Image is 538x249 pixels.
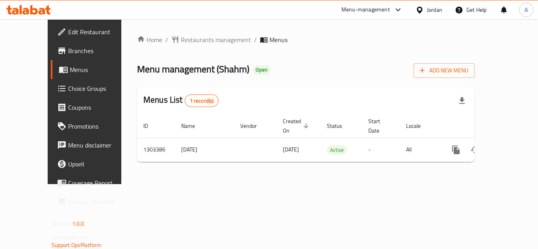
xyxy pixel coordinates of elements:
[327,145,347,155] div: Active
[420,66,468,76] span: Add New Menu
[427,6,442,14] div: Jordan
[327,146,347,155] span: Active
[252,66,271,73] span: Open
[51,22,137,41] a: Edit Restaurant
[68,140,131,150] span: Menu disclaimer
[185,97,219,105] span: 1 record(s)
[440,114,529,138] th: Actions
[68,84,131,93] span: Choice Groups
[68,159,131,169] span: Upsell
[143,121,158,131] span: ID
[137,35,162,44] a: Home
[254,35,257,44] li: /
[51,41,137,60] a: Branches
[68,178,131,188] span: Coverage Report
[400,138,440,162] td: All
[185,94,219,107] div: Total records count
[51,79,137,98] a: Choice Groups
[51,136,137,155] a: Menu disclaimer
[51,173,137,192] a: Coverage Report
[341,5,390,15] div: Menu-management
[70,65,131,74] span: Menus
[175,138,234,162] td: [DATE]
[327,121,352,131] span: Status
[466,140,484,159] button: Change Status
[181,121,205,131] span: Name
[252,65,271,75] div: Open
[165,35,168,44] li: /
[453,91,471,110] div: Export file
[283,116,311,135] span: Created On
[72,219,84,229] span: 1.0.0
[269,35,288,44] span: Menus
[68,27,131,37] span: Edit Restaurant
[171,35,251,44] a: Restaurants management
[447,140,466,159] button: more
[283,144,299,155] span: [DATE]
[68,122,131,131] span: Promotions
[51,117,137,136] a: Promotions
[51,192,137,211] a: Grocery Checklist
[414,63,475,78] button: Add New Menu
[68,46,131,55] span: Branches
[52,232,88,242] span: Get support on:
[362,138,400,162] td: -
[181,35,251,44] span: Restaurants management
[525,6,528,14] span: A
[51,60,137,79] a: Menus
[137,114,529,162] table: enhanced table
[52,219,71,229] span: Version:
[143,94,219,107] h2: Menus List
[368,116,390,135] span: Start Date
[51,155,137,173] a: Upsell
[68,103,131,112] span: Coupons
[51,98,137,117] a: Coupons
[137,60,249,78] span: Menu management ( Shahm )
[68,197,131,207] span: Grocery Checklist
[406,121,431,131] span: Locale
[137,35,475,44] nav: breadcrumb
[240,121,267,131] span: Vendor
[137,138,175,162] td: 1303386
